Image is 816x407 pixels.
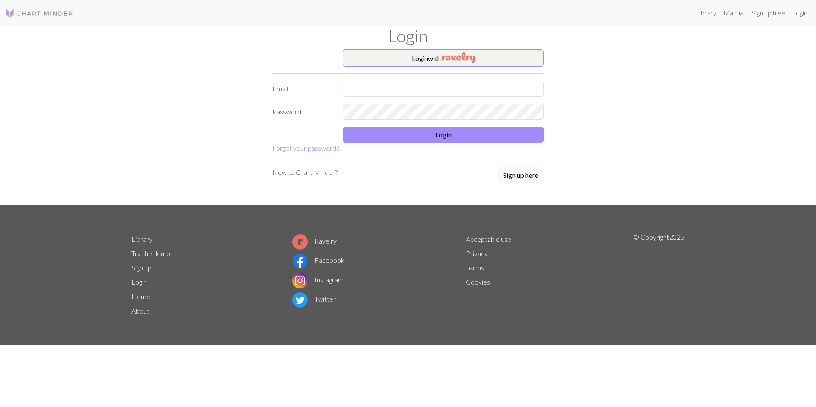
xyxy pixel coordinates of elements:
[131,292,150,300] a: Home
[292,295,336,303] a: Twitter
[748,4,789,21] a: Sign up free
[292,256,344,264] a: Facebook
[272,144,339,152] a: Forgot your password?
[292,234,308,250] img: Ravelry logo
[131,235,152,243] a: Library
[343,127,544,143] button: Login
[466,278,490,286] a: Cookies
[789,4,811,21] a: Login
[633,232,685,318] p: © Copyright 2025
[131,278,147,286] a: Login
[267,104,338,120] label: Password
[692,4,720,21] a: Library
[131,264,152,272] a: Sign up
[292,237,337,245] a: Ravelry
[720,4,748,21] a: Manual
[126,26,690,46] h1: Login
[131,249,170,257] a: Try the demo
[272,167,338,177] p: New to Chart Minder?
[498,167,544,183] button: Sign up here
[343,49,544,67] button: Loginwith
[466,264,484,272] a: Terms
[442,52,475,63] img: Ravelry
[5,8,73,18] img: Logo
[292,292,308,308] img: Twitter logo
[292,273,308,288] img: Instagram logo
[466,235,511,243] a: Acceptable use
[131,307,149,315] a: About
[267,81,338,97] label: Email
[466,249,488,257] a: Privacy
[292,253,308,269] img: Facebook logo
[292,276,344,284] a: Instagram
